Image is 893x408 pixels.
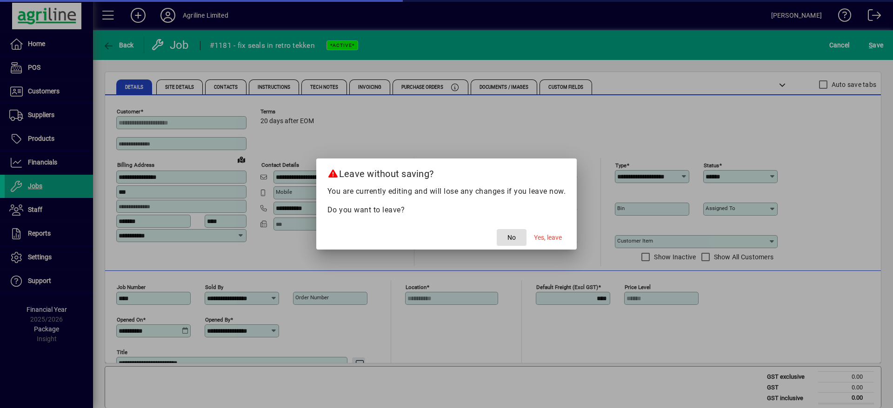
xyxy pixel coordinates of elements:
[327,186,566,197] p: You are currently editing and will lose any changes if you leave now.
[530,229,566,246] button: Yes, leave
[507,233,516,243] span: No
[497,229,526,246] button: No
[534,233,562,243] span: Yes, leave
[316,158,577,185] h2: Leave without saving?
[327,204,566,216] p: Do you want to leave?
